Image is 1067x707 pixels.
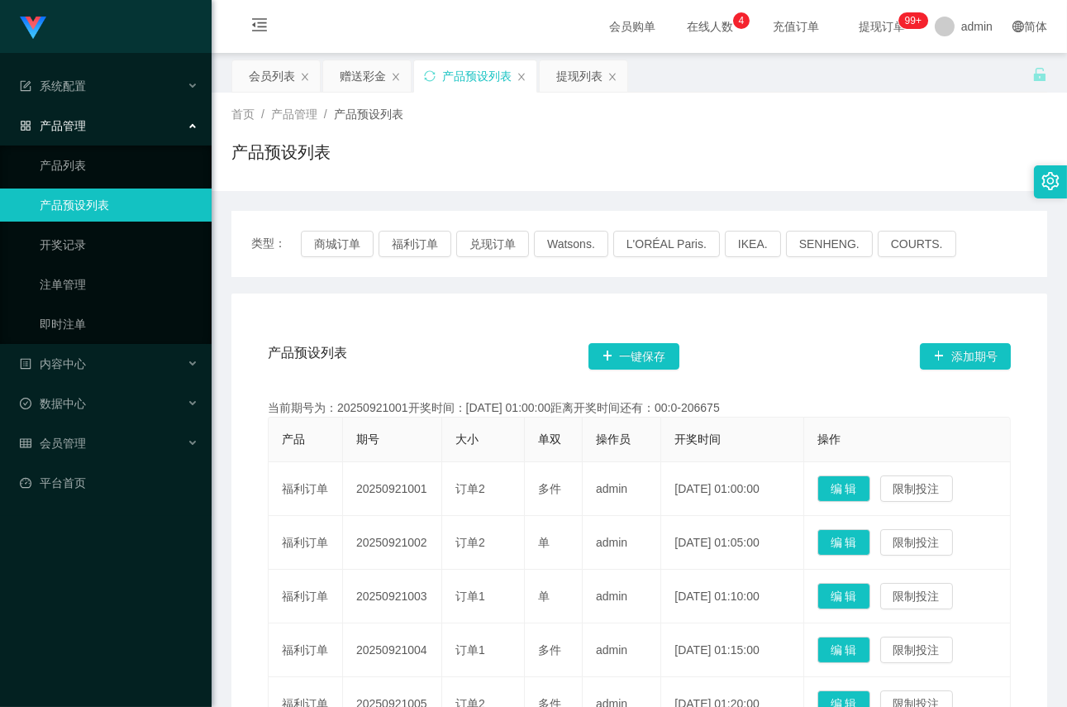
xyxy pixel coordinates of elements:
sup: 1200 [898,12,928,29]
td: 20250921003 [343,570,442,623]
button: SENHENG. [786,231,873,257]
span: 订单2 [455,482,485,495]
a: 注单管理 [40,268,198,301]
button: 编 辑 [817,475,870,502]
div: 会员列表 [249,60,295,92]
span: 类型： [251,231,301,257]
button: COURTS. [878,231,956,257]
i: 图标: sync [424,70,436,82]
button: 限制投注 [880,529,953,556]
i: 图标: close [300,72,310,82]
i: 图标: table [20,437,31,449]
span: 单双 [538,432,561,446]
button: 编 辑 [817,583,870,609]
p: 4 [739,12,745,29]
span: 订单1 [455,643,485,657]
button: IKEA. [725,231,781,257]
i: 图标: profile [20,358,31,370]
button: 图标: plus一键保存 [588,343,679,370]
span: 产品 [282,432,305,446]
span: 系统配置 [20,79,86,93]
img: logo.9652507e.png [20,17,46,40]
a: 产品列表 [40,149,198,182]
td: [DATE] 01:10:00 [661,570,803,623]
button: 限制投注 [880,475,953,502]
span: 数据中心 [20,397,86,410]
span: / [261,107,264,121]
td: [DATE] 01:05:00 [661,516,803,570]
td: 福利订单 [269,462,343,516]
td: [DATE] 01:00:00 [661,462,803,516]
a: 产品预设列表 [40,189,198,222]
span: 产品预设列表 [268,343,347,370]
td: admin [583,570,661,623]
i: 图标: close [391,72,401,82]
a: 即时注单 [40,308,198,341]
span: 订单1 [455,590,485,603]
i: 图标: unlock [1032,67,1047,82]
i: 图标: form [20,80,31,92]
td: 20250921002 [343,516,442,570]
td: admin [583,623,661,677]
button: 图标: plus添加期号 [920,343,1011,370]
span: 充值订单 [765,21,827,32]
span: 大小 [455,432,479,446]
a: 图标: dashboard平台首页 [20,466,198,499]
button: Watsons. [534,231,608,257]
td: 福利订单 [269,623,343,677]
div: 产品预设列表 [442,60,512,92]
td: 福利订单 [269,570,343,623]
td: [DATE] 01:15:00 [661,623,803,677]
sup: 4 [733,12,750,29]
button: 兑现订单 [456,231,529,257]
td: 20250921004 [343,623,442,677]
i: 图标: check-circle-o [20,398,31,409]
span: 期号 [356,432,379,446]
span: 内容中心 [20,357,86,370]
button: 商城订单 [301,231,374,257]
span: 产品管理 [20,119,86,132]
td: admin [583,516,661,570]
button: 编 辑 [817,529,870,556]
button: 编 辑 [817,637,870,663]
div: 当前期号为：20250921001开奖时间：[DATE] 01:00:00距离开奖时间还有：00:0-206675 [268,399,1011,417]
span: 多件 [538,643,561,657]
i: 图标: close [607,72,617,82]
a: 开奖记录 [40,228,198,261]
i: 图标: setting [1041,172,1060,190]
span: 在线人数 [679,21,741,32]
span: 产品预设列表 [334,107,403,121]
span: 单 [538,536,550,549]
i: 图标: global [1012,21,1024,32]
button: 限制投注 [880,637,953,663]
span: 订单2 [455,536,485,549]
span: 单 [538,590,550,603]
span: 会员管理 [20,437,86,450]
button: 福利订单 [379,231,451,257]
div: 提现列表 [556,60,603,92]
i: 图标: menu-fold [231,1,288,54]
td: 福利订单 [269,516,343,570]
span: 产品管理 [271,107,317,121]
button: L'ORÉAL Paris. [613,231,720,257]
i: 图标: appstore-o [20,120,31,131]
span: 多件 [538,482,561,495]
td: 20250921001 [343,462,442,516]
td: admin [583,462,661,516]
span: / [324,107,327,121]
span: 开奖时间 [674,432,721,446]
i: 图标: close [517,72,526,82]
button: 限制投注 [880,583,953,609]
span: 提现订单 [850,21,913,32]
span: 操作 [817,432,841,446]
h1: 产品预设列表 [231,140,331,165]
span: 首页 [231,107,255,121]
div: 赠送彩金 [340,60,386,92]
span: 操作员 [596,432,631,446]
